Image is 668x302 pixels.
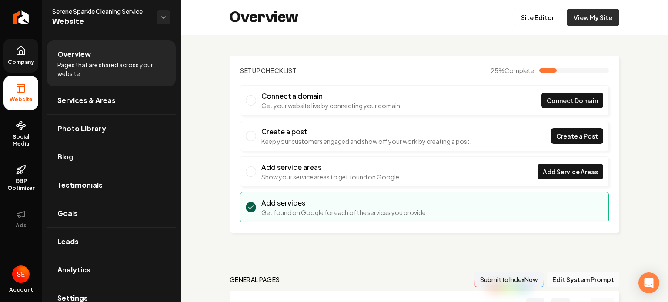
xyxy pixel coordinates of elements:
[47,86,176,114] a: Services & Areas
[541,93,603,108] a: Connect Domain
[3,133,38,147] span: Social Media
[3,178,38,192] span: GBP Optimizer
[47,256,176,284] a: Analytics
[47,199,176,227] a: Goals
[491,66,534,75] span: 25 %
[57,208,78,219] span: Goals
[543,167,598,176] span: Add Service Areas
[261,198,428,208] h3: Add services
[57,49,91,60] span: Overview
[47,115,176,143] a: Photo Library
[52,7,150,16] span: Serene Sparkle Cleaning Service
[57,265,90,275] span: Analytics
[261,208,428,217] p: Get found on Google for each of the services you provide.
[261,126,471,137] h3: Create a post
[261,162,401,173] h3: Add service areas
[261,91,402,101] h3: Connect a domain
[57,180,103,190] span: Testimonials
[567,9,619,26] a: View My Site
[504,66,534,74] span: Complete
[47,143,176,171] a: Blog
[230,275,280,284] h2: general pages
[556,132,598,141] span: Create a Post
[57,152,73,162] span: Blog
[547,96,598,105] span: Connect Domain
[547,272,619,287] button: Edit System Prompt
[551,128,603,144] a: Create a Post
[57,123,106,134] span: Photo Library
[261,137,471,146] p: Keep your customers engaged and show off your work by creating a post.
[12,222,30,229] span: Ads
[57,60,165,78] span: Pages that are shared across your website.
[12,265,30,283] img: Staci Eschelweck
[57,236,79,247] span: Leads
[261,173,401,181] p: Show your service areas to get found on Google.
[638,272,659,293] div: Open Intercom Messenger
[3,202,38,236] button: Ads
[47,171,176,199] a: Testimonials
[240,66,261,74] span: Setup
[514,9,561,26] a: Site Editor
[230,9,298,26] h2: Overview
[474,272,544,287] button: Submit to IndexNow
[52,16,150,28] span: Website
[12,265,30,283] button: Open user button
[261,101,402,110] p: Get your website live by connecting your domain.
[6,96,36,103] span: Website
[9,286,33,293] span: Account
[4,59,38,66] span: Company
[57,95,116,106] span: Services & Areas
[3,158,38,199] a: GBP Optimizer
[3,113,38,154] a: Social Media
[13,10,29,24] img: Rebolt Logo
[538,164,603,179] a: Add Service Areas
[240,66,297,75] h2: Checklist
[47,228,176,256] a: Leads
[3,39,38,73] a: Company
